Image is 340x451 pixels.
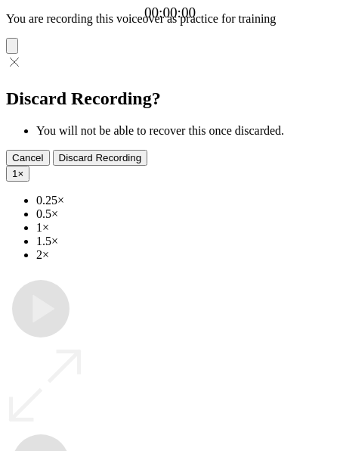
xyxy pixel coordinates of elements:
h2: Discard Recording? [6,89,334,109]
button: Discard Recording [53,150,148,166]
button: 1× [6,166,29,182]
li: 0.5× [36,207,334,221]
li: 1.5× [36,235,334,248]
span: 1 [12,168,17,179]
li: You will not be able to recover this once discarded. [36,124,334,138]
a: 00:00:00 [144,5,196,21]
li: 1× [36,221,334,235]
p: You are recording this voiceover as practice for training [6,12,334,26]
li: 2× [36,248,334,262]
li: 0.25× [36,194,334,207]
button: Cancel [6,150,50,166]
